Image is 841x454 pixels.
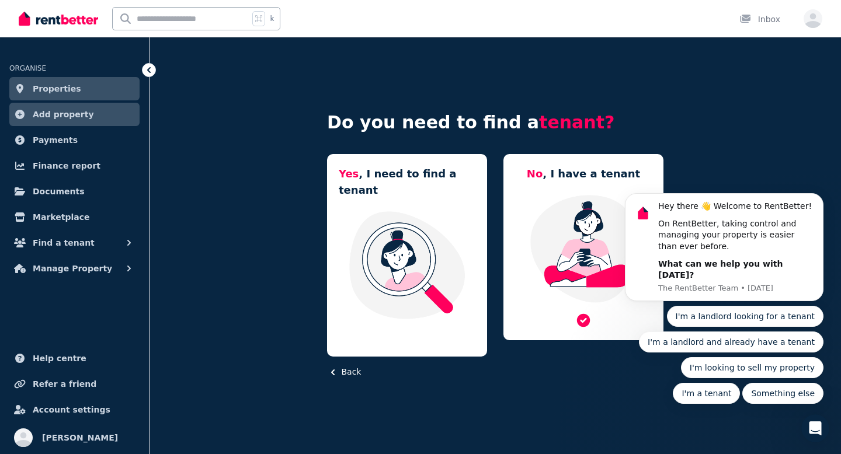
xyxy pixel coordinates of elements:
button: Manage Property [9,257,140,280]
span: Help centre [33,351,86,365]
button: Back [327,366,361,378]
span: Refer a friend [33,377,96,391]
img: Manage my property [515,194,652,303]
a: Documents [9,180,140,203]
iframe: Intercom live chat [801,414,829,442]
a: Refer a friend [9,372,140,396]
a: Properties [9,77,140,100]
div: Inbox [739,13,780,25]
button: Find a tenant [9,231,140,254]
span: Documents [33,184,85,198]
span: Manage Property [33,261,112,275]
img: RentBetter [19,10,98,27]
span: No [527,167,543,180]
a: Add property [9,103,140,126]
h5: , I have a tenant [527,166,640,182]
h4: Do you need to find a [327,112,663,133]
span: Find a tenant [33,236,95,250]
span: Account settings [33,403,110,417]
img: I need a tenant [339,210,475,320]
span: Marketplace [33,210,89,224]
h5: , I need to find a tenant [339,166,475,198]
span: tenant? [539,112,614,132]
a: Help centre [9,347,140,370]
span: ORGANISE [9,64,46,72]
a: Payments [9,128,140,152]
span: Yes [339,167,359,180]
span: [PERSON_NAME] [42,431,118,445]
a: Finance report [9,154,140,177]
a: Marketplace [9,205,140,229]
iframe: Intercom notifications message [607,89,841,422]
span: k [270,14,274,23]
span: Properties [33,82,81,96]
span: Add property [33,107,94,121]
span: Finance report [33,159,100,173]
a: Account settings [9,398,140,421]
span: Payments [33,133,78,147]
